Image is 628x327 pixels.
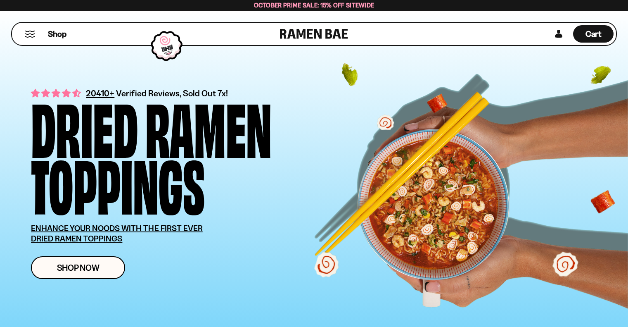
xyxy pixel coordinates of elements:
[585,29,602,39] span: Cart
[24,31,36,38] button: Mobile Menu Trigger
[48,25,66,43] a: Shop
[31,223,203,243] u: ENHANCE YOUR NOODS WITH THE FIRST EVER DRIED RAMEN TOPPINGS
[254,1,374,9] span: October Prime Sale: 15% off Sitewide
[57,263,100,272] span: Shop Now
[573,23,614,45] div: Cart
[31,256,125,279] a: Shop Now
[31,98,138,154] div: Dried
[145,98,272,154] div: Ramen
[48,29,66,40] span: Shop
[31,154,205,211] div: Toppings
